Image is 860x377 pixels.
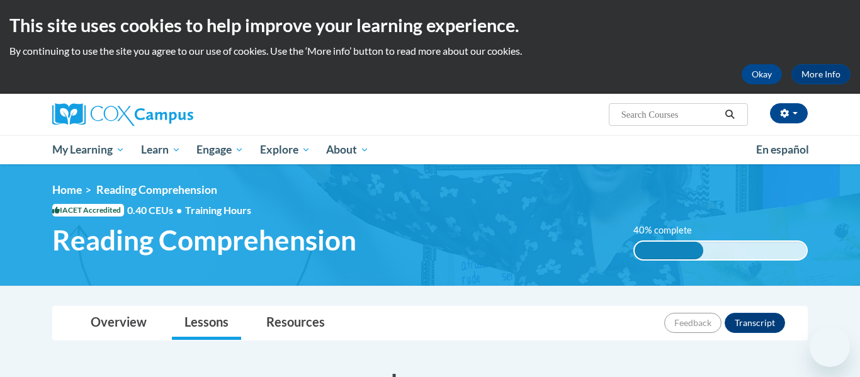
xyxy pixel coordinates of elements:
span: IACET Accredited [52,204,124,217]
button: Account Settings [770,103,808,123]
button: Transcript [725,313,785,333]
a: Resources [254,307,337,340]
span: • [176,204,182,216]
a: About [319,135,378,164]
a: Lessons [172,307,241,340]
p: By continuing to use the site you agree to our use of cookies. Use the ‘More info’ button to read... [9,44,851,58]
span: Learn [141,142,181,157]
input: Search Courses [620,107,721,122]
img: Cox Campus [52,103,193,126]
span: Reading Comprehension [52,223,356,257]
span: 0.40 CEUs [127,203,185,217]
a: Home [52,183,82,196]
span: About [326,142,369,157]
a: My Learning [44,135,133,164]
a: Learn [133,135,189,164]
button: Feedback [664,313,721,333]
span: En español [756,143,809,156]
span: Reading Comprehension [96,183,217,196]
div: 40% complete [635,242,703,259]
a: Explore [252,135,319,164]
span: Training Hours [185,204,251,216]
a: Cox Campus [52,103,291,126]
a: En español [748,137,817,163]
i:  [725,110,736,120]
div: Main menu [33,135,827,164]
button: Search [721,107,740,122]
h2: This site uses cookies to help improve your learning experience. [9,13,851,38]
iframe: Button to launch messaging window [810,327,850,367]
a: More Info [791,64,851,84]
button: Okay [742,64,782,84]
a: Overview [78,307,159,340]
span: Engage [196,142,244,157]
span: Explore [260,142,310,157]
label: 40% complete [633,223,706,237]
a: Engage [188,135,252,164]
span: My Learning [52,142,125,157]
